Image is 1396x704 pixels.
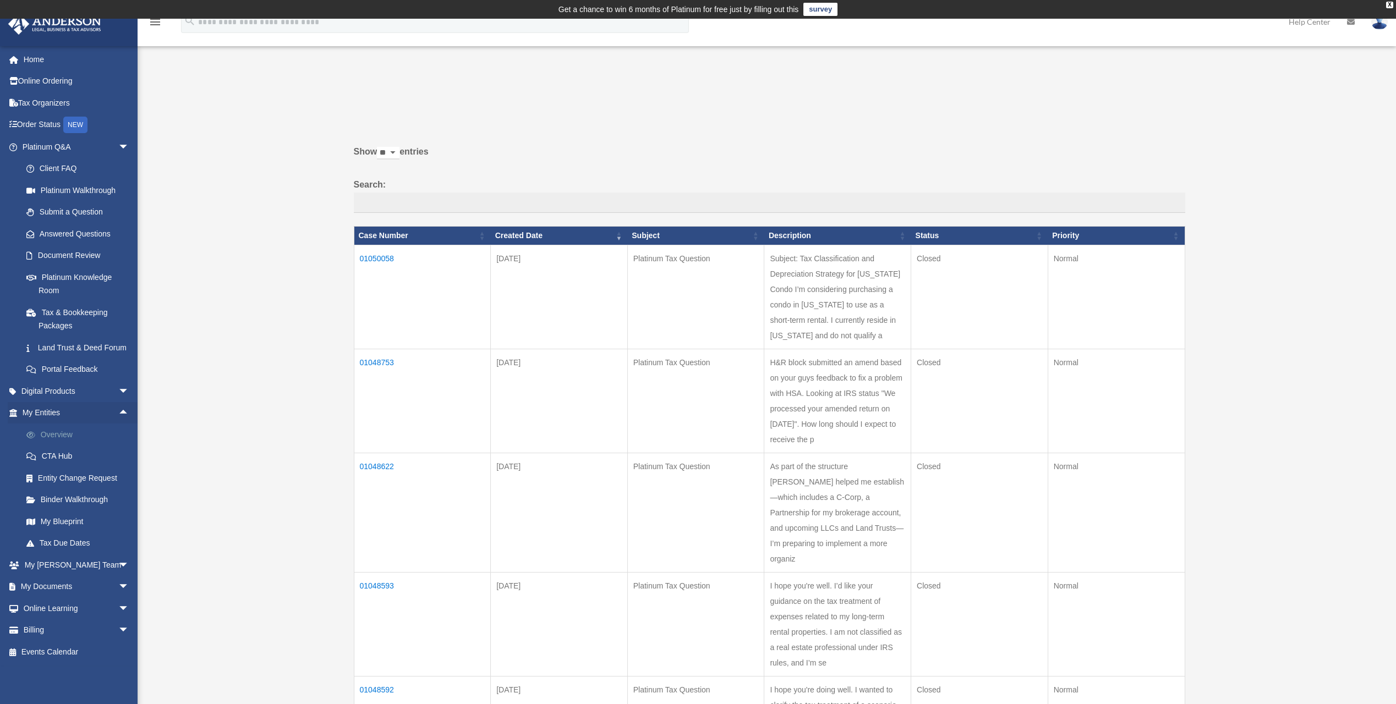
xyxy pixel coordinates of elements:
[15,337,140,359] a: Land Trust & Deed Forum
[354,144,1185,170] label: Show entries
[627,227,764,245] th: Subject: activate to sort column ascending
[8,70,146,92] a: Online Ordering
[354,193,1185,213] input: Search:
[15,179,140,201] a: Platinum Walkthrough
[15,467,146,489] a: Entity Change Request
[15,158,140,180] a: Client FAQ
[149,15,162,29] i: menu
[627,573,764,676] td: Platinum Tax Question
[354,349,491,453] td: 01048753
[118,597,140,620] span: arrow_drop_down
[118,576,140,598] span: arrow_drop_down
[1048,349,1185,453] td: Normal
[627,349,764,453] td: Platinum Tax Question
[8,92,146,114] a: Tax Organizers
[764,453,911,573] td: As part of the structure [PERSON_NAME] helped me establish—which includes a C-Corp, a Partnership...
[1371,14,1388,30] img: User Pic
[764,573,911,676] td: I hope you're well. I’d like your guidance on the tax treatment of expenses related to my long-te...
[149,19,162,29] a: menu
[559,3,799,16] div: Get a chance to win 6 months of Platinum for free just by filling out this
[15,223,135,245] a: Answered Questions
[15,532,146,554] a: Tax Due Dates
[8,402,146,424] a: My Entitiesarrow_drop_up
[15,446,146,468] a: CTA Hub
[627,245,764,349] td: Platinum Tax Question
[627,453,764,573] td: Platinum Tax Question
[354,573,491,676] td: 01048593
[911,245,1048,349] td: Closed
[184,15,196,27] i: search
[118,619,140,642] span: arrow_drop_down
[118,402,140,425] span: arrow_drop_up
[491,349,628,453] td: [DATE]
[118,554,140,576] span: arrow_drop_down
[377,147,399,159] select: Showentries
[491,573,628,676] td: [DATE]
[8,48,146,70] a: Home
[1386,2,1393,8] div: close
[491,453,628,573] td: [DATE]
[1048,453,1185,573] td: Normal
[911,227,1048,245] th: Status: activate to sort column ascending
[8,380,146,402] a: Digital Productsarrow_drop_down
[764,349,911,453] td: H&R block submitted an amend based on your guys feedback to fix a problem with HSA. Looking at IR...
[911,349,1048,453] td: Closed
[15,245,140,267] a: Document Review
[1048,227,1185,245] th: Priority: activate to sort column ascending
[8,619,146,641] a: Billingarrow_drop_down
[15,424,146,446] a: Overview
[5,13,105,35] img: Anderson Advisors Platinum Portal
[8,597,146,619] a: Online Learningarrow_drop_down
[15,489,146,511] a: Binder Walkthrough
[764,227,911,245] th: Description: activate to sort column ascending
[911,573,1048,676] td: Closed
[354,453,491,573] td: 01048622
[491,245,628,349] td: [DATE]
[354,227,491,245] th: Case Number: activate to sort column ascending
[15,201,140,223] a: Submit a Question
[911,453,1048,573] td: Closed
[8,576,146,598] a: My Documentsarrow_drop_down
[764,245,911,349] td: Subject: Tax Classification and Depreciation Strategy for [US_STATE] Condo I’m considering purcha...
[15,266,140,301] a: Platinum Knowledge Room
[15,301,140,337] a: Tax & Bookkeeping Packages
[15,359,140,381] a: Portal Feedback
[354,177,1185,213] label: Search:
[8,114,146,136] a: Order StatusNEW
[118,380,140,403] span: arrow_drop_down
[803,3,837,16] a: survey
[491,227,628,245] th: Created Date: activate to sort column ascending
[1048,573,1185,676] td: Normal
[15,510,146,532] a: My Blueprint
[1048,245,1185,349] td: Normal
[354,245,491,349] td: 01050058
[118,136,140,158] span: arrow_drop_down
[8,641,146,663] a: Events Calendar
[8,554,146,576] a: My [PERSON_NAME] Teamarrow_drop_down
[8,136,140,158] a: Platinum Q&Aarrow_drop_down
[63,117,87,133] div: NEW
